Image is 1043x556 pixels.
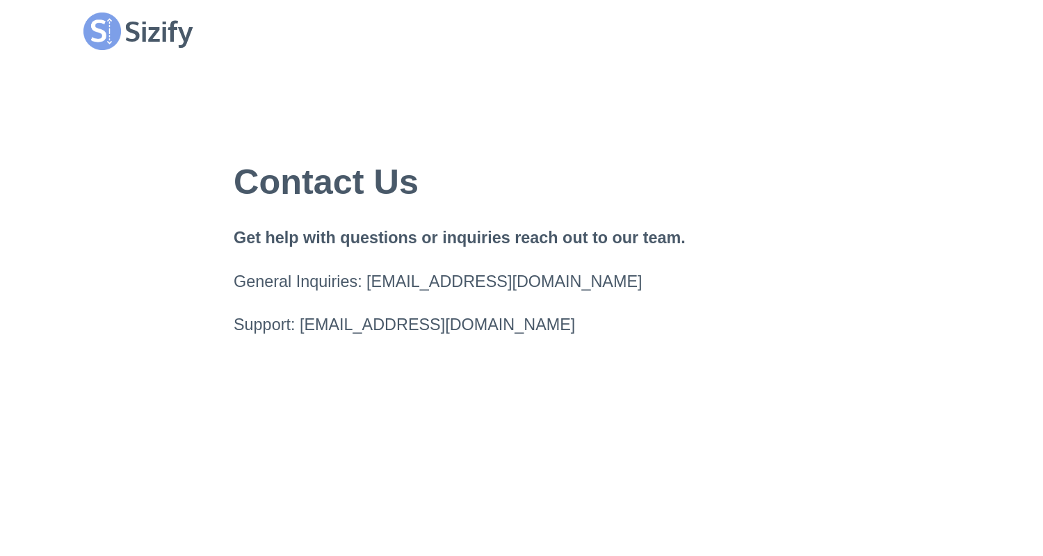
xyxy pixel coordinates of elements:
img: logo [83,13,121,50]
h1: Contact Us [234,163,419,201]
a: Support: [EMAIL_ADDRESS][DOMAIN_NAME] [234,313,575,337]
a: General Inquiries: [EMAIL_ADDRESS][DOMAIN_NAME] [234,270,642,294]
h1: Sizify [121,16,196,47]
h2: Get help with questions or inquiries reach out to our team. [234,226,686,250]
